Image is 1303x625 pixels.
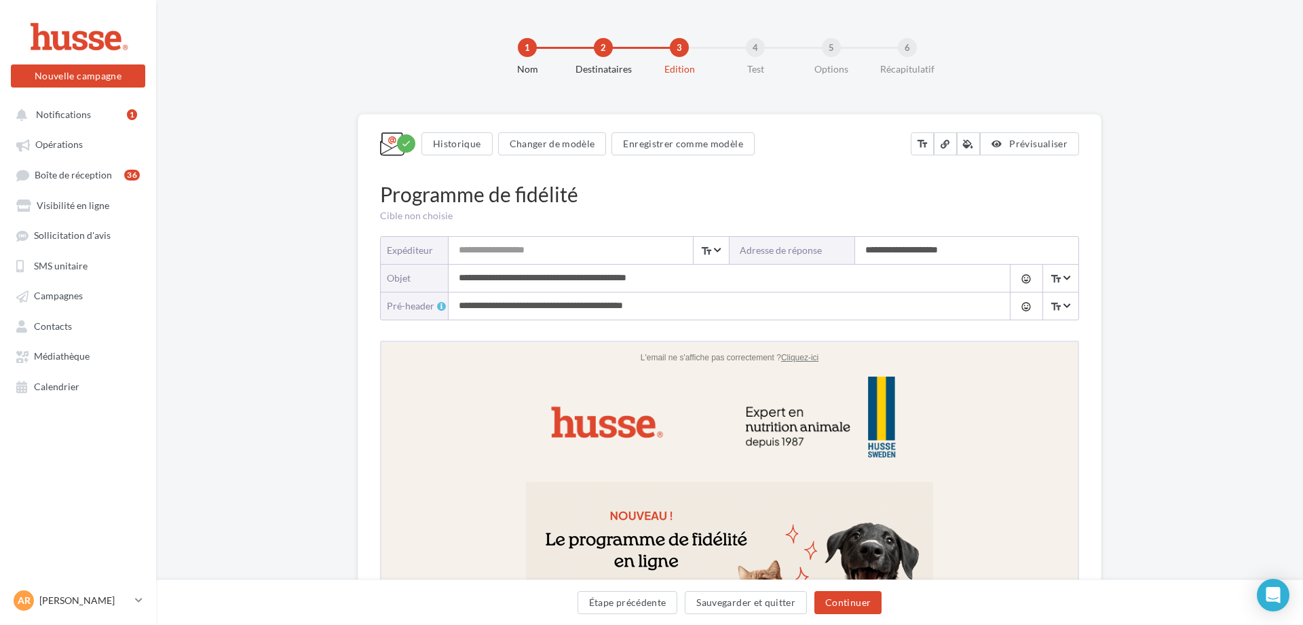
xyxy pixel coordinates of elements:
a: Opérations [8,132,148,156]
button: text_fields [911,132,934,155]
span: L'email ne s'affiche pas correctement ? [259,11,400,20]
i: check [401,138,411,149]
div: Modifications enregistrées [397,134,415,153]
strong: Plus de points, plus de cadeaux ! [336,613,497,624]
a: LE PROGRAMME [369,522,464,532]
span: À chaque commande, cumulez 10 points pour chaque euro dépensé et relevez nos défis pour plus de p... [299,389,533,506]
button: Changer de modèle [498,132,607,155]
img: porgramme-fidelite-d.png [145,140,552,317]
i: text_fields [1050,300,1062,314]
i: text_fields [1050,272,1062,286]
i: tag_faces [1021,273,1032,284]
label: Adresse de réponse [730,237,855,264]
div: 1 [518,38,537,57]
a: Contacts [8,314,148,338]
img: fidelite.png [288,347,545,380]
div: 5 [822,38,841,57]
a: Calendrier [8,374,148,398]
div: 1 [127,109,137,120]
div: Expéditeur [387,244,438,257]
i: text_fields [916,137,928,151]
div: 6 [898,38,917,57]
span: SMS unitaire [34,260,88,271]
span: Sollicitation d'avis [34,230,111,242]
div: Pré-header [387,299,449,313]
i: tag_faces [1021,301,1032,312]
span: Visibilité en ligne [37,200,109,211]
strong: Commandez, cumulez et profitez de cadeaux exclusifs ! [337,389,495,414]
span: Notifications [36,109,91,120]
span: 250 points [462,495,512,506]
span: Select box activate [1042,265,1078,292]
button: Prévisualiser [980,132,1079,155]
span: Select box activate [1042,292,1078,320]
button: Historique [421,132,493,155]
div: Programme de fidélité [380,180,1079,209]
div: 2 [594,38,613,57]
span: Contacts [34,320,72,332]
span: AR [18,594,31,607]
div: 36 [124,170,140,181]
a: Boîte de réception36 [8,162,148,187]
button: tag_faces [1010,265,1042,292]
div: Options [788,62,875,76]
div: 3 [670,38,689,57]
div: Cible non choisie [380,209,1079,223]
div: Destinataires [560,62,647,76]
span: Boîte de réception [35,169,112,181]
img: chien.png [145,341,280,490]
a: SMS unitaire [8,253,148,278]
span: Campagnes [34,290,83,302]
a: Visibilité en ligne [8,193,148,217]
a: Campagnes [8,283,148,307]
button: Continuer [814,591,882,614]
img: parrainage.png [281,570,552,605]
button: Sauvegarder et quitter [685,591,807,614]
a: Sollicitation d'avis [8,223,148,247]
button: tag_faces [1010,292,1042,320]
div: Nom [484,62,571,76]
strong: Créez votre compte et recevez ! [316,495,516,506]
div: Récapitulatif [864,62,951,76]
button: Enregistrer comme modèle [611,132,754,155]
div: Test [712,62,799,76]
i: text_fields [700,244,713,258]
p: [PERSON_NAME] [39,594,130,607]
span: Médiathèque [34,351,90,362]
span: Calendrier [34,381,79,392]
img: BANNIERE_HUSSE_DIGITALEO.png [151,35,545,133]
button: Étape précédente [578,591,678,614]
span: Select box activate [693,237,728,264]
div: Open Intercom Messenger [1257,579,1289,611]
div: 4 [746,38,765,57]
button: Notifications 1 [8,102,143,126]
span: Opérations [35,139,83,151]
a: AR [PERSON_NAME] [11,588,145,613]
button: Nouvelle campagne [11,64,145,88]
span: Prévisualiser [1009,138,1068,149]
div: objet [387,271,438,285]
a: Cliquez-ici [400,11,437,20]
a: Médiathèque [8,343,148,368]
div: Edition [636,62,723,76]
